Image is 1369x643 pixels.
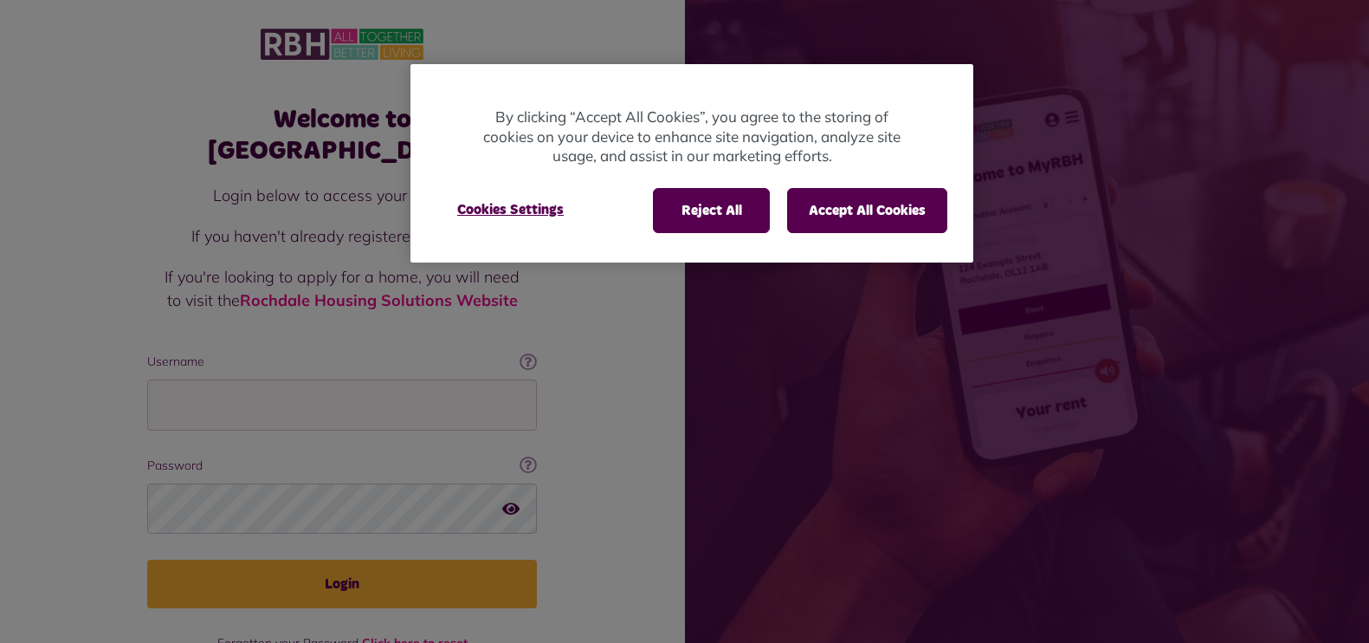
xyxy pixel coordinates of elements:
[787,188,947,233] button: Accept All Cookies
[480,107,904,166] p: By clicking “Accept All Cookies”, you agree to the storing of cookies on your device to enhance s...
[410,64,973,263] div: Cookie banner
[653,188,770,233] button: Reject All
[436,188,584,231] button: Cookies Settings
[410,64,973,263] div: Privacy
